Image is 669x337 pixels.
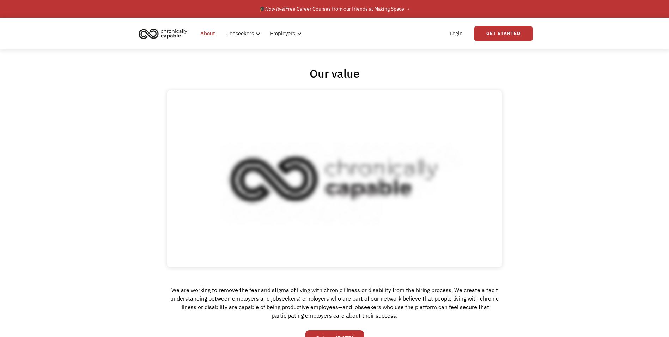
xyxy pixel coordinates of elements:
a: home [136,26,193,41]
div: Jobseekers [223,22,262,45]
div: 🎓 Free Career Courses from our friends at Making Space → [259,5,410,13]
div: Employers [270,29,295,38]
div: We are working to remove the fear and stigma of living with chronic illness or disability from th... [167,284,502,327]
div: Employers [266,22,304,45]
h1: Our value [310,66,360,81]
div: Jobseekers [227,29,254,38]
em: Now live! [265,6,285,12]
a: Login [445,22,467,45]
img: Chronically Capable logo [136,26,189,41]
a: Get Started [474,26,533,41]
a: About [196,22,219,45]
